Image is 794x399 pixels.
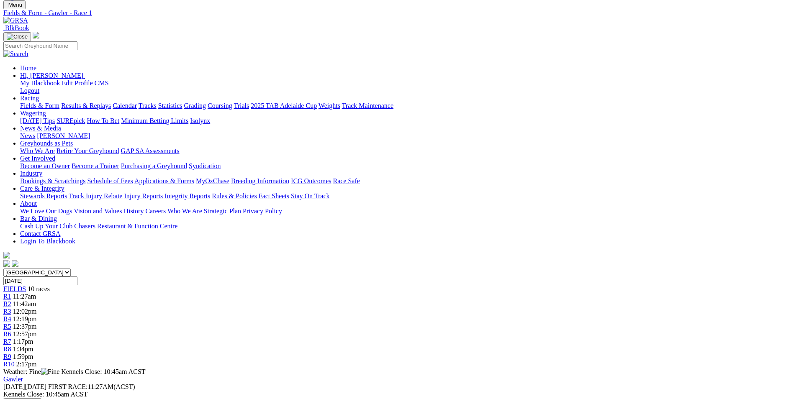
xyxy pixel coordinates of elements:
a: Chasers Restaurant & Function Centre [74,223,177,230]
span: 2:17pm [16,361,37,368]
span: [DATE] [3,383,46,390]
span: R2 [3,300,11,307]
a: How To Bet [87,117,120,124]
a: Cash Up Your Club [20,223,72,230]
a: Fact Sheets [259,192,289,199]
a: News [20,132,35,139]
a: Applications & Forms [134,177,194,184]
a: FIELDS [3,285,26,292]
a: Racing [20,95,39,102]
a: BlkBook [3,24,29,31]
span: 1:17pm [13,338,33,345]
span: 1:34pm [13,345,33,353]
a: Integrity Reports [164,192,210,199]
a: Careers [145,207,166,215]
a: R7 [3,338,11,345]
input: Search [3,41,77,50]
button: Toggle navigation [3,0,26,9]
img: Close [7,33,28,40]
span: 11:27am [13,293,36,300]
input: Select date [3,276,77,285]
a: Injury Reports [124,192,163,199]
a: Statistics [158,102,182,109]
span: BlkBook [5,24,29,31]
a: Strategic Plan [204,207,241,215]
a: Track Injury Rebate [69,192,122,199]
a: Stay On Track [291,192,329,199]
a: Care & Integrity [20,185,64,192]
div: Kennels Close: 10:45am ACST [3,391,791,398]
div: Wagering [20,117,791,125]
a: Login To Blackbook [20,238,75,245]
a: Bar & Dining [20,215,57,222]
a: Logout [20,87,39,94]
span: 12:57pm [13,330,37,338]
a: Isolynx [190,117,210,124]
span: 11:27AM(ACST) [48,383,135,390]
img: facebook.svg [3,260,10,267]
a: Syndication [189,162,221,169]
a: Gawler [3,376,23,383]
a: GAP SA Assessments [121,147,180,154]
a: Results & Replays [61,102,111,109]
a: Greyhounds as Pets [20,140,73,147]
img: logo-grsa-white.png [3,252,10,258]
span: R4 [3,315,11,322]
a: [PERSON_NAME] [37,132,90,139]
a: Edit Profile [62,79,93,87]
a: Calendar [113,102,137,109]
a: Race Safe [333,177,360,184]
button: Toggle navigation [3,32,31,41]
a: Purchasing a Greyhound [121,162,187,169]
a: Home [20,64,36,72]
a: History [123,207,144,215]
a: R3 [3,308,11,315]
a: Weights [319,102,340,109]
span: 12:19pm [13,315,37,322]
a: R6 [3,330,11,338]
a: Tracks [139,102,157,109]
span: Menu [8,2,22,8]
a: Become an Owner [20,162,70,169]
span: Hi, [PERSON_NAME] [20,72,83,79]
a: R1 [3,293,11,300]
div: Industry [20,177,791,185]
a: Industry [20,170,42,177]
a: R9 [3,353,11,360]
span: Kennels Close: 10:45am ACST [61,368,145,375]
span: R10 [3,361,15,368]
a: Vision and Values [74,207,122,215]
span: Weather: Fine [3,368,61,375]
a: Contact GRSA [20,230,60,237]
span: FIRST RACE: [48,383,87,390]
a: Stewards Reports [20,192,67,199]
a: Wagering [20,110,46,117]
a: CMS [95,79,109,87]
div: Get Involved [20,162,791,170]
a: Who We Are [167,207,202,215]
a: Retire Your Greyhound [57,147,119,154]
span: [DATE] [3,383,25,390]
a: R8 [3,345,11,353]
div: Bar & Dining [20,223,791,230]
img: GRSA [3,17,28,24]
a: [DATE] Tips [20,117,55,124]
a: ICG Outcomes [291,177,331,184]
div: Racing [20,102,791,110]
div: About [20,207,791,215]
a: Become a Trainer [72,162,119,169]
img: Fine [41,368,59,376]
a: Grading [184,102,206,109]
a: Rules & Policies [212,192,257,199]
span: 10 races [28,285,50,292]
img: twitter.svg [12,260,18,267]
a: Fields & Form - Gawler - Race 1 [3,9,791,17]
a: R5 [3,323,11,330]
